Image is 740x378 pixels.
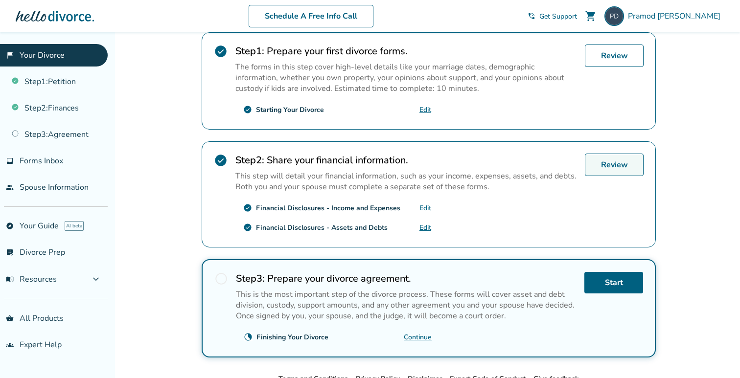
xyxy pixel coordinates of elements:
[214,44,228,58] span: check_circle
[235,44,577,58] h2: Prepare your first divorce forms.
[419,223,431,232] a: Edit
[584,272,643,293] a: Start
[65,221,84,231] span: AI beta
[90,273,102,285] span: expand_more
[604,6,624,26] img: pramod_dimri@yahoo.com
[214,272,228,286] span: radio_button_unchecked
[236,272,577,285] h2: Prepare your divorce agreement.
[235,44,264,58] strong: Step 1 :
[6,314,14,322] span: shopping_basket
[6,275,14,283] span: menu_book
[6,157,14,165] span: inbox
[243,105,252,114] span: check_circle
[243,223,252,232] span: check_circle
[244,333,253,341] span: clock_loader_40
[20,156,63,166] span: Forms Inbox
[6,222,14,230] span: explore
[6,274,57,285] span: Resources
[256,105,324,114] div: Starting Your Divorce
[628,11,724,22] span: Pramod [PERSON_NAME]
[539,12,577,21] span: Get Support
[6,51,14,59] span: flag_2
[6,183,14,191] span: people
[249,5,373,27] a: Schedule A Free Info Call
[6,341,14,349] span: groups
[235,154,577,167] h2: Share your financial information.
[236,272,265,285] strong: Step 3 :
[585,10,597,22] span: shopping_cart
[419,105,431,114] a: Edit
[235,154,264,167] strong: Step 2 :
[256,333,328,342] div: Finishing Your Divorce
[243,203,252,212] span: check_circle
[236,289,577,321] p: This is the most important step of the divorce process. These forms will cover asset and debt div...
[214,154,228,167] span: check_circle
[419,203,431,213] a: Edit
[256,223,388,232] div: Financial Disclosures - Assets and Debts
[528,12,535,20] span: phone_in_talk
[256,203,400,213] div: Financial Disclosures - Income and Expenses
[585,154,644,176] a: Review
[528,12,577,21] a: phone_in_talkGet Support
[691,331,740,378] iframe: Chat Widget
[235,171,577,192] p: This step will detail your financial information, such as your income, expenses, assets, and debt...
[235,62,577,94] p: The forms in this step cover high-level details like your marriage dates, demographic information...
[404,333,432,342] a: Continue
[6,248,14,256] span: list_alt_check
[585,44,644,67] a: Review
